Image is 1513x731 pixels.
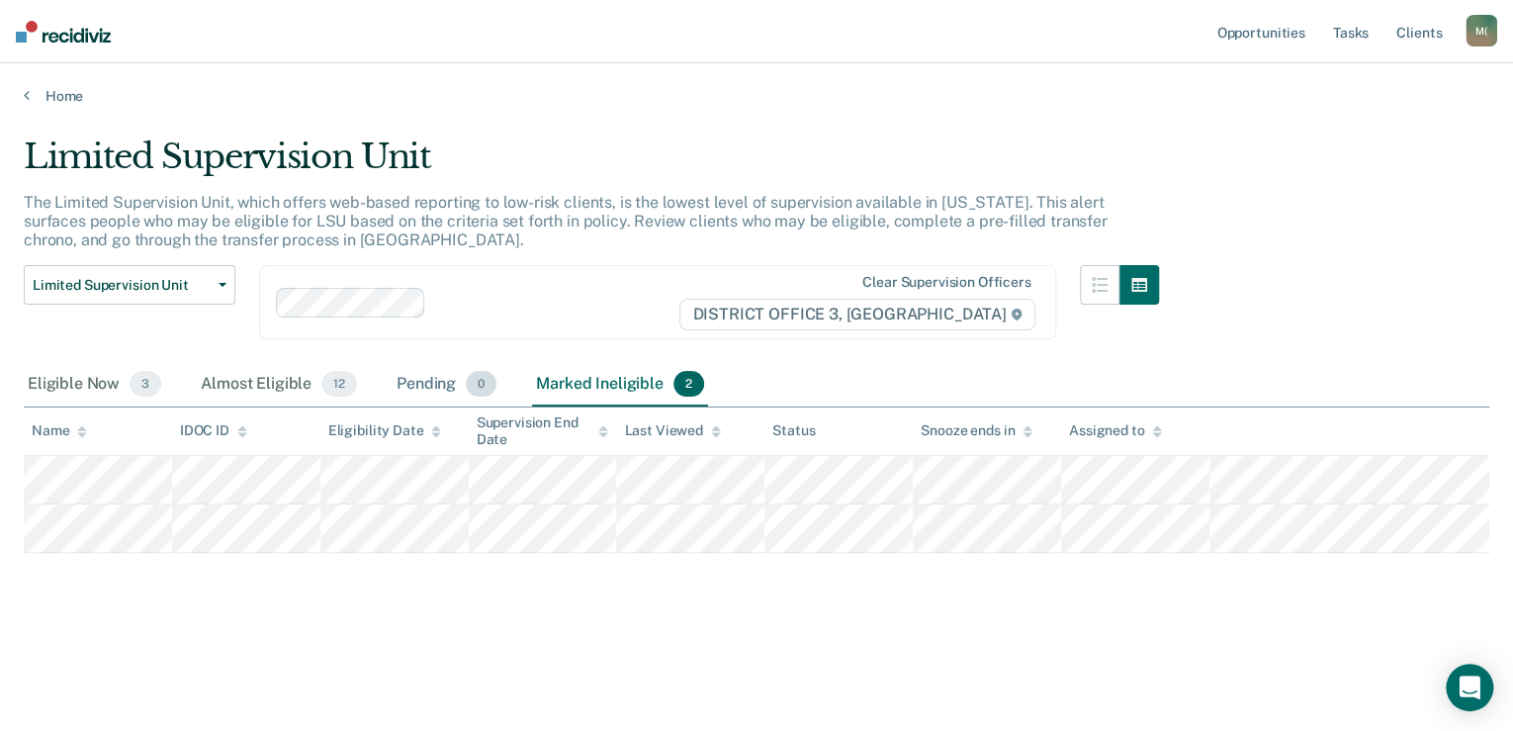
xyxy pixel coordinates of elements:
[24,193,1108,249] p: The Limited Supervision Unit, which offers web-based reporting to low-risk clients, is the lowest...
[180,422,247,439] div: IDOC ID
[328,422,442,439] div: Eligibility Date
[33,277,211,294] span: Limited Supervision Unit
[321,371,357,397] span: 12
[1446,664,1493,711] div: Open Intercom Messenger
[1069,422,1162,439] div: Assigned to
[1466,15,1497,46] div: M (
[679,299,1034,330] span: DISTRICT OFFICE 3, [GEOGRAPHIC_DATA]
[24,265,235,305] button: Limited Supervision Unit
[772,422,815,439] div: Status
[24,363,165,407] div: Eligible Now3
[393,363,500,407] div: Pending0
[532,363,708,407] div: Marked Ineligible2
[477,414,609,448] div: Supervision End Date
[624,422,720,439] div: Last Viewed
[32,422,87,439] div: Name
[130,371,161,397] span: 3
[466,371,496,397] span: 0
[921,422,1032,439] div: Snooze ends in
[1466,15,1497,46] button: M(
[197,363,361,407] div: Almost Eligible12
[862,274,1030,291] div: Clear supervision officers
[24,87,1489,105] a: Home
[16,21,111,43] img: Recidiviz
[24,137,1159,193] div: Limited Supervision Unit
[673,371,704,397] span: 2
